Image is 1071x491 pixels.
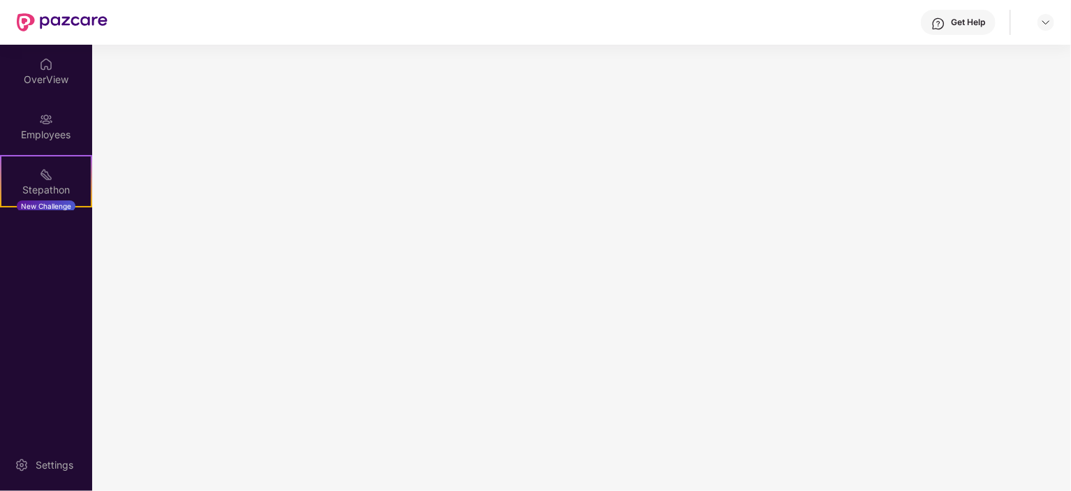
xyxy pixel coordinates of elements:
[39,168,53,182] img: svg+xml;base64,PHN2ZyB4bWxucz0iaHR0cDovL3d3dy53My5vcmcvMjAwMC9zdmciIHdpZHRoPSIyMSIgaGVpZ2h0PSIyMC...
[951,17,985,28] div: Get Help
[39,57,53,71] img: svg+xml;base64,PHN2ZyBpZD0iSG9tZSIgeG1sbnM9Imh0dHA6Ly93d3cudzMub3JnLzIwMDAvc3ZnIiB3aWR0aD0iMjAiIG...
[39,112,53,126] img: svg+xml;base64,PHN2ZyBpZD0iRW1wbG95ZWVzIiB4bWxucz0iaHR0cDovL3d3dy53My5vcmcvMjAwMC9zdmciIHdpZHRoPS...
[17,13,108,31] img: New Pazcare Logo
[931,17,945,31] img: svg+xml;base64,PHN2ZyBpZD0iSGVscC0zMngzMiIgeG1sbnM9Imh0dHA6Ly93d3cudzMub3JnLzIwMDAvc3ZnIiB3aWR0aD...
[17,200,75,212] div: New Challenge
[31,458,77,472] div: Settings
[1040,17,1051,28] img: svg+xml;base64,PHN2ZyBpZD0iRHJvcGRvd24tMzJ4MzIiIHhtbG5zPSJodHRwOi8vd3d3LnczLm9yZy8yMDAwL3N2ZyIgd2...
[1,183,91,197] div: Stepathon
[15,458,29,472] img: svg+xml;base64,PHN2ZyBpZD0iU2V0dGluZy0yMHgyMCIgeG1sbnM9Imh0dHA6Ly93d3cudzMub3JnLzIwMDAvc3ZnIiB3aW...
